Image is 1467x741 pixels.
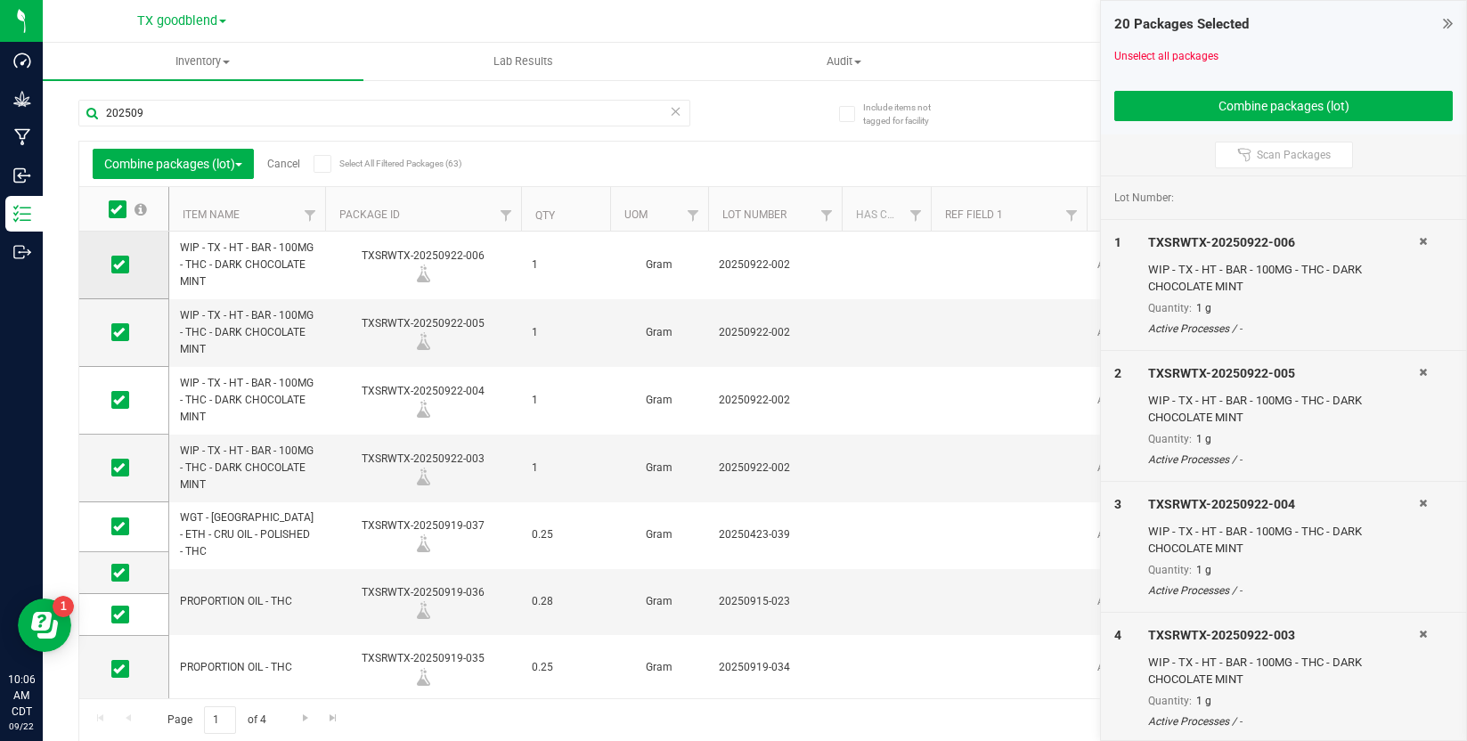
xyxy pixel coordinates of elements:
div: TXSRWTX-20250919-037 [322,517,524,552]
span: Active Processes [1097,593,1210,610]
inline-svg: Manufacturing [13,128,31,146]
div: Lab Sample [322,468,524,485]
div: WIP - TX - HT - BAR - 100MG - THC - DARK CHOCOLATE MINT [1148,654,1419,688]
span: Inventory Counts [1098,53,1230,69]
a: Go to the next page [292,706,318,730]
a: Filter [1057,200,1087,231]
div: TXSRWTX-20250922-006 [322,248,524,282]
span: Quantity: [1148,564,1192,576]
span: 20250922-002 [719,460,831,476]
div: TXSRWTX-20250919-036 [322,584,524,619]
span: PROPORTION OIL - THC [180,659,314,676]
div: Active Processes / - [1148,452,1419,468]
a: Inventory [43,43,363,80]
div: Lab Sample [322,668,524,686]
a: Filter [901,200,931,231]
a: Lab Results [363,43,684,80]
span: Page of 4 [152,706,281,734]
span: PROPORTION OIL - THC [180,593,314,610]
span: Active Processes [1097,659,1210,676]
span: Select all records on this page [134,203,147,216]
span: 1 g [1196,433,1211,445]
span: Gram [621,659,697,676]
span: 1 [1114,235,1121,249]
span: 20250922-002 [719,324,831,341]
a: Inventory Counts [1004,43,1324,80]
inline-svg: Outbound [13,243,31,261]
span: WGT - [GEOGRAPHIC_DATA] - ETH - CRU OIL - POLISHED - THC [180,509,314,561]
span: Gram [621,460,697,476]
inline-svg: Dashboard [13,52,31,69]
a: Unselect all packages [1114,50,1218,62]
input: Search Package ID, Item Name, SKU, Lot or Part Number... [78,100,690,126]
span: 4 [1114,628,1121,642]
th: Has COA [842,187,931,232]
inline-svg: Grow [13,90,31,108]
span: Gram [621,324,697,341]
span: Active Processes [1097,324,1210,341]
div: TXSRWTX-20250922-003 [322,451,524,485]
a: Go to the last page [321,706,346,730]
span: Scan Packages [1257,148,1331,162]
span: Quantity: [1148,695,1192,707]
div: Lab Sample [322,601,524,619]
span: Gram [621,593,697,610]
a: Audit [684,43,1005,80]
span: 20250423-039 [719,526,831,543]
span: 20250922-002 [719,256,831,273]
div: WIP - TX - HT - BAR - 100MG - THC - DARK CHOCOLATE MINT [1148,392,1419,427]
span: Active Processes [1097,392,1210,409]
button: Combine packages (lot) [93,149,254,179]
a: Filter [679,200,708,231]
a: Ref Field 1 [945,208,1003,221]
div: TXSRWTX-20250922-004 [322,383,524,418]
span: 1 g [1196,695,1211,707]
span: TX goodblend [137,13,217,28]
span: WIP - TX - HT - BAR - 100MG - THC - DARK CHOCOLATE MINT [180,443,314,494]
span: 0.25 [532,526,599,543]
span: 20250919-034 [719,659,831,676]
div: WIP - TX - HT - BAR - 100MG - THC - DARK CHOCOLATE MINT [1148,261,1419,296]
div: Lab Sample [322,332,524,350]
span: Inventory [43,53,363,69]
div: WIP - TX - HT - BAR - 100MG - THC - DARK CHOCOLATE MINT [1148,523,1419,558]
span: Gram [621,392,697,409]
span: Lab Results [469,53,577,69]
iframe: Resource center [18,598,71,652]
span: Audit [685,53,1004,69]
a: Filter [812,200,842,231]
div: TXSRWTX-20250922-005 [322,315,524,350]
div: Active Processes / - [1148,582,1419,598]
span: Active Processes [1097,526,1210,543]
span: 0.25 [532,659,599,676]
div: Lab Sample [322,400,524,418]
div: TXSRWTX-20250922-006 [1148,233,1419,252]
span: Active Processes [1097,460,1210,476]
span: 20250922-002 [719,392,831,409]
span: WIP - TX - HT - BAR - 100MG - THC - DARK CHOCOLATE MINT [180,307,314,359]
span: 1 g [1196,564,1211,576]
span: Include items not tagged for facility [863,101,952,127]
span: WIP - TX - HT - BAR - 100MG - THC - DARK CHOCOLATE MINT [180,240,314,291]
div: Active Processes / - [1148,713,1419,729]
span: Lot Number: [1114,190,1174,206]
a: Filter [492,200,521,231]
div: TXSRWTX-20250919-035 [322,650,524,685]
span: Gram [621,526,697,543]
div: Lab Sample [322,265,524,282]
p: 10:06 AM CDT [8,672,35,720]
div: TXSRWTX-20250922-004 [1148,495,1419,514]
span: 2 [1114,366,1121,380]
span: 0.28 [532,593,599,610]
span: 1 [532,324,599,341]
span: Quantity: [1148,302,1192,314]
inline-svg: Inbound [13,167,31,184]
span: Combine packages (lot) [104,157,242,171]
inline-svg: Inventory [13,205,31,223]
span: 1 [532,460,599,476]
span: 3 [1114,497,1121,511]
a: UOM [624,208,648,221]
a: Item Name [183,208,240,221]
span: Select All Filtered Packages (63) [339,159,428,168]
